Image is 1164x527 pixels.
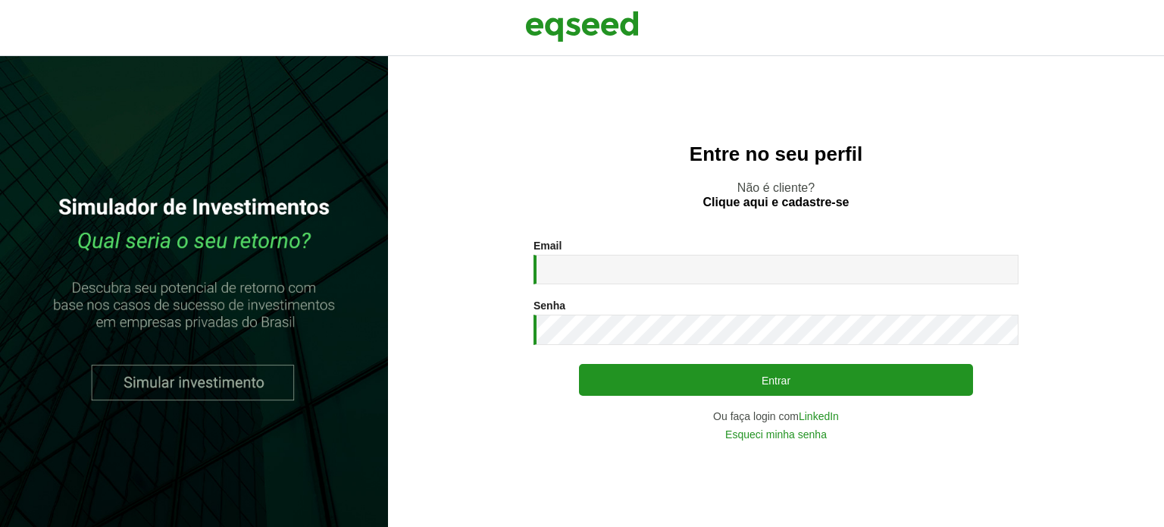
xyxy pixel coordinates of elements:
[533,240,562,251] label: Email
[418,180,1134,209] p: Não é cliente?
[799,411,839,422] a: LinkedIn
[533,300,565,311] label: Senha
[725,429,827,440] a: Esqueci minha senha
[418,143,1134,165] h2: Entre no seu perfil
[579,364,973,396] button: Entrar
[525,8,639,45] img: EqSeed Logo
[533,411,1018,422] div: Ou faça login com
[703,196,850,209] a: Clique aqui e cadastre-se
